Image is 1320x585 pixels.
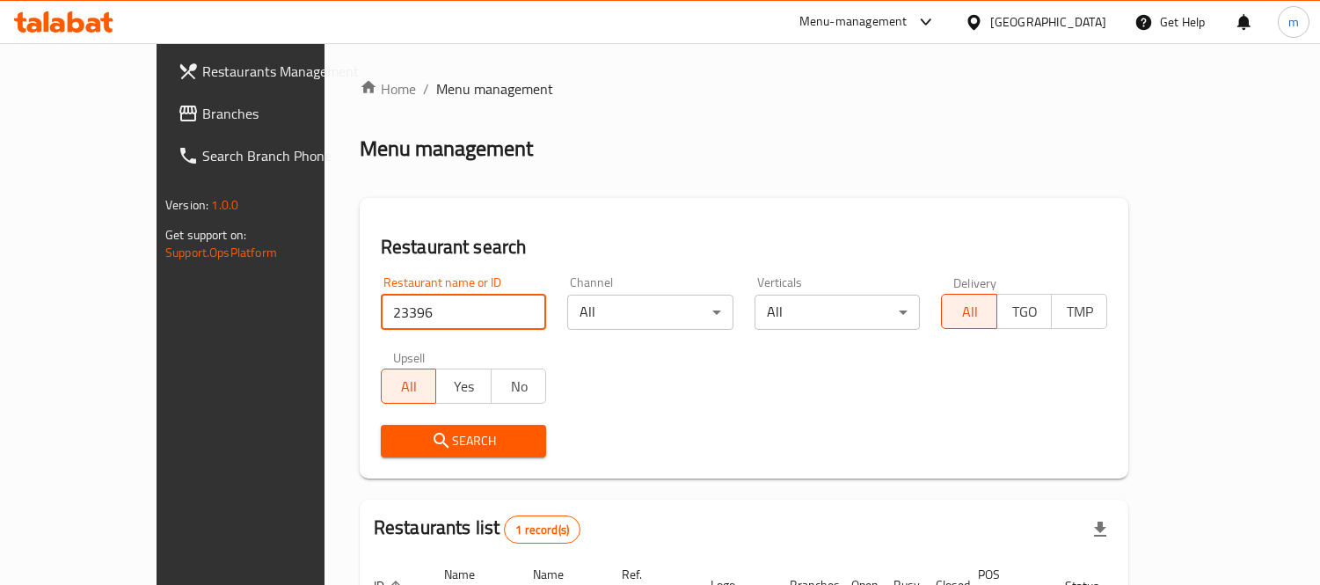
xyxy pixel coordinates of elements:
[393,351,426,363] label: Upsell
[164,50,377,92] a: Restaurants Management
[164,92,377,135] a: Branches
[949,299,990,325] span: All
[1004,299,1046,325] span: TGO
[360,135,533,163] h2: Menu management
[381,369,437,404] button: All
[381,234,1107,260] h2: Restaurant search
[202,145,363,166] span: Search Branch Phone
[1079,508,1121,551] div: Export file
[164,135,377,177] a: Search Branch Phone
[505,522,580,538] span: 1 record(s)
[435,369,492,404] button: Yes
[990,12,1106,32] div: [GEOGRAPHIC_DATA]
[211,194,238,216] span: 1.0.0
[165,194,208,216] span: Version:
[567,295,733,330] div: All
[389,374,430,399] span: All
[360,78,416,99] a: Home
[953,276,997,289] label: Delivery
[443,374,485,399] span: Yes
[996,294,1053,329] button: TGO
[395,430,533,452] span: Search
[165,223,246,246] span: Get support on:
[499,374,540,399] span: No
[165,241,277,264] a: Support.OpsPlatform
[1059,299,1100,325] span: TMP
[360,78,1128,99] nav: breadcrumb
[381,295,547,330] input: Search for restaurant name or ID..
[374,515,580,544] h2: Restaurants list
[202,61,363,82] span: Restaurants Management
[423,78,429,99] li: /
[491,369,547,404] button: No
[941,294,997,329] button: All
[1051,294,1107,329] button: TMP
[436,78,553,99] span: Menu management
[1288,12,1299,32] span: m
[202,103,363,124] span: Branches
[799,11,908,33] div: Menu-management
[381,425,547,457] button: Search
[755,295,921,330] div: All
